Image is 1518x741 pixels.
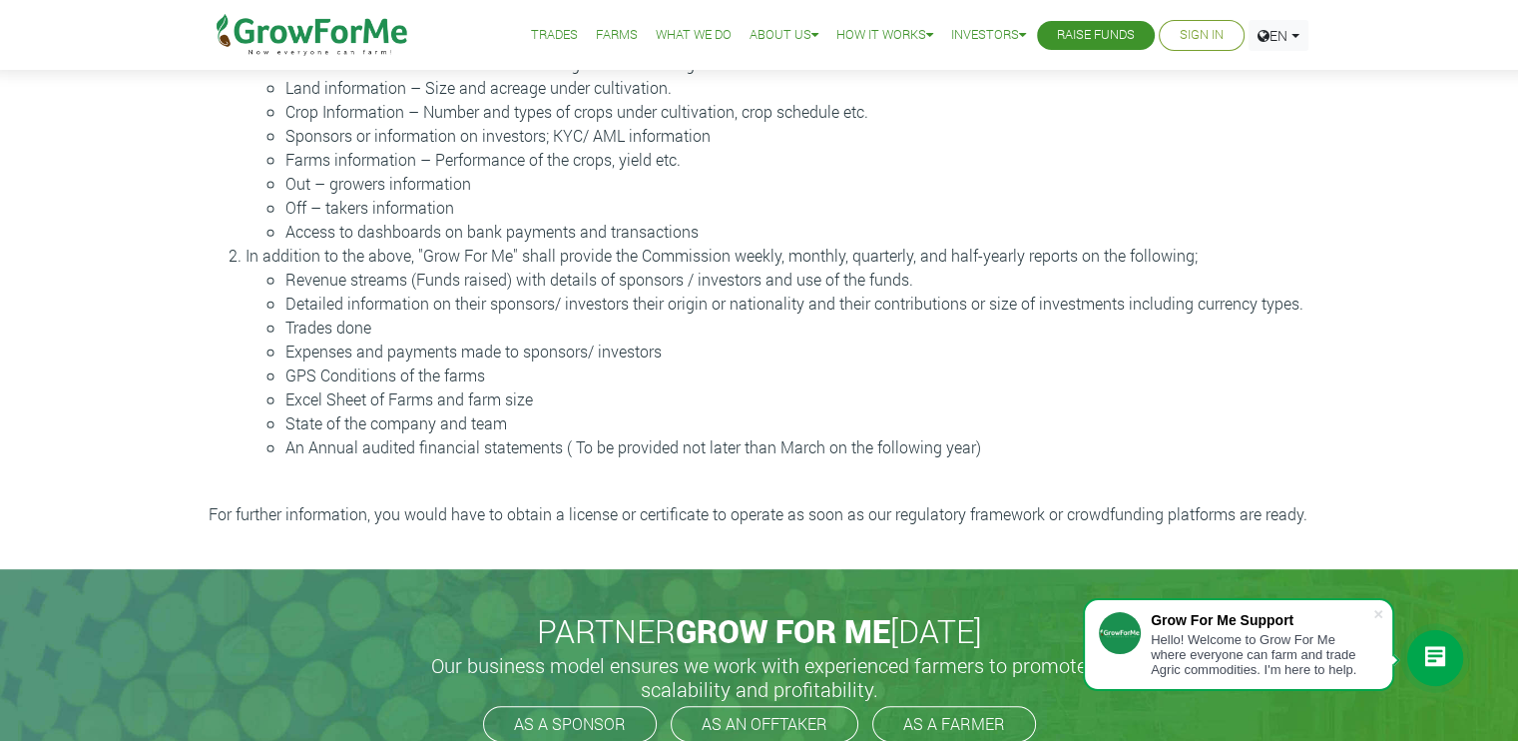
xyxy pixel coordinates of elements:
li: State of the company and team [285,411,1313,435]
h5: Our business model ensures we work with experienced farmers to promote scalability and profitabil... [410,653,1109,701]
a: Farms [596,25,638,46]
h2: PARTNER [DATE] [214,612,1305,650]
li: Revenue streams (Funds raised) with details of sponsors / investors and use of the funds. [285,268,1313,292]
li: Farms information – Performance of the crops, yield etc. [285,148,1313,172]
a: About Us [750,25,818,46]
li: Excel Sheet of Farms and farm size [285,387,1313,411]
li: Access to dashboards on bank payments and transactions [285,220,1313,244]
li: An Annual audited financial statements ( To be provided not later than March on the following year) [285,435,1313,459]
li: Sponsors or information on investors; KYC/ AML information [285,124,1313,148]
li: Land information – Size and acreage under cultivation. [285,76,1313,100]
a: Raise Funds [1057,25,1135,46]
li: Out – growers information [285,172,1313,196]
a: What We Do [656,25,732,46]
a: Trades [531,25,578,46]
li: Crop Information – Number and types of crops under cultivation, crop schedule etc. [285,100,1313,124]
li: In addition to the above, "Grow For Me" shall provide the Commission weekly, monthly, quarterly, ... [246,244,1313,459]
a: Investors [951,25,1026,46]
li: Detailed information on their sponsors/ investors their origin or nationality and their contribut... [285,292,1313,316]
li: That "Grow For Me" should give the Commission unfettered access to its dashboard to monitor its a... [246,28,1313,244]
li: Trades done [285,316,1313,340]
div: Grow For Me Support [1151,612,1372,628]
span: GROW FOR ME [676,609,890,652]
li: Off – takers information [285,196,1313,220]
p: For further information, you would have to obtain a license or certificate to operate as soon as ... [209,502,1310,526]
a: How it Works [836,25,933,46]
div: Hello! Welcome to Grow For Me where everyone can farm and trade Agric commodities. I'm here to help. [1151,632,1372,677]
a: EN [1249,20,1308,51]
a: Sign In [1180,25,1224,46]
li: Expenses and payments made to sponsors/ investors [285,340,1313,364]
li: GPS Conditions of the farms [285,364,1313,387]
